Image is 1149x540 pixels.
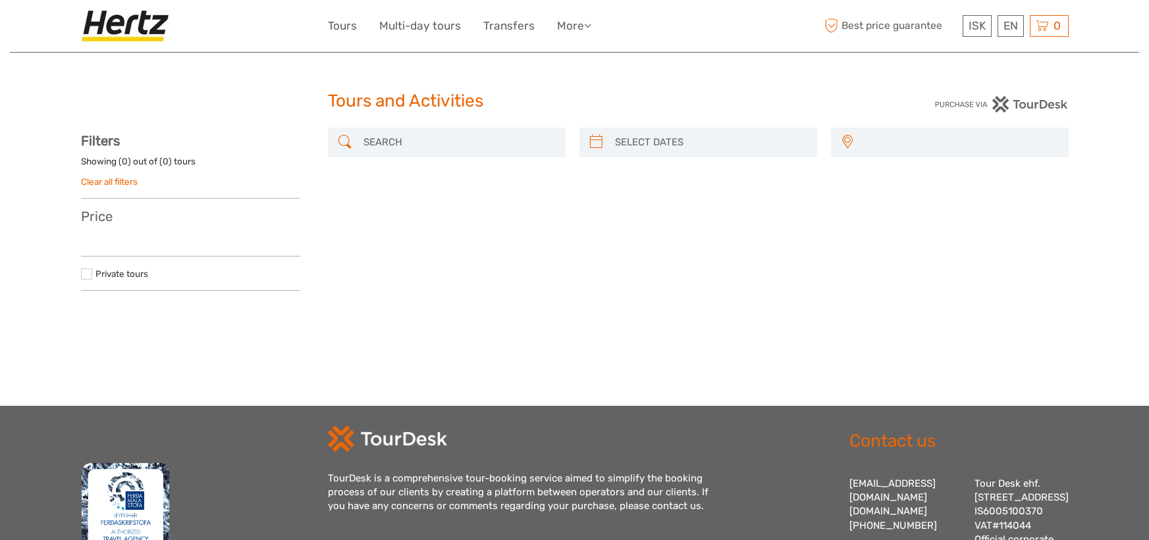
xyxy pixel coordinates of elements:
a: More [557,16,591,36]
img: PurchaseViaTourDesk.png [934,96,1068,112]
input: SELECT DATES [610,131,811,154]
a: Transfers [483,16,535,36]
a: [DOMAIN_NAME] [849,505,927,517]
div: TourDesk is a comprehensive tour-booking service aimed to simplify the booking process of our cli... [328,472,723,514]
a: Private tours [95,268,148,279]
input: SEARCH [358,131,559,154]
a: Tours [328,16,357,36]
span: 0 [1052,19,1063,32]
span: ISK [969,19,986,32]
a: Multi-day tours [379,16,461,36]
div: Showing ( ) out of ( ) tours [81,155,300,176]
label: 0 [122,155,128,168]
h2: Contact us [849,431,1069,452]
h3: Price [81,209,300,224]
a: Clear all filters [81,176,138,187]
img: td-logo-white.png [328,426,447,452]
label: 0 [163,155,169,168]
h1: Tours and Activities [328,91,822,112]
img: Hertz [81,10,174,42]
div: EN [998,15,1024,37]
strong: Filters [81,133,120,149]
span: Best price guarantee [822,15,959,37]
